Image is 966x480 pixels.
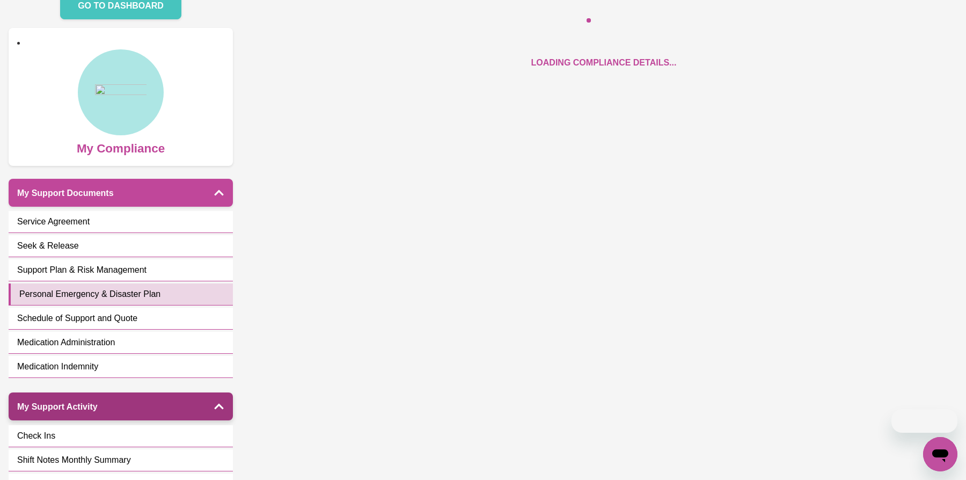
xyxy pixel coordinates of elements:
[9,392,233,420] button: My Support Activity
[17,312,137,325] span: Schedule of Support and Quote
[17,336,115,349] span: Medication Administration
[9,449,233,471] a: Shift Notes Monthly Summary
[9,235,233,257] a: Seek & Release
[9,332,233,354] a: Medication Administration
[17,239,79,252] span: Seek & Release
[9,308,233,330] a: Schedule of Support and Quote
[17,188,114,198] h5: My Support Documents
[9,259,233,281] a: Support Plan & Risk Management
[9,211,233,233] a: Service Agreement
[891,409,957,433] iframe: Message from company
[17,430,55,442] span: Check Ins
[17,360,98,373] span: Medication Indemnity
[19,288,160,301] span: Personal Emergency & Disaster Plan
[17,49,224,158] a: My Compliance
[9,356,233,378] a: Medication Indemnity
[9,179,233,207] button: My Support Documents
[9,283,233,306] a: Personal Emergency & Disaster Plan
[17,402,98,412] h5: My Support Activity
[9,425,233,447] a: Check Ins
[923,437,957,471] iframe: Button to launch messaging window
[17,215,90,228] span: Service Agreement
[17,264,147,277] span: Support Plan & Risk Management
[531,56,677,69] p: Loading compliance details...
[77,135,165,158] span: My Compliance
[17,454,131,467] span: Shift Notes Monthly Summary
